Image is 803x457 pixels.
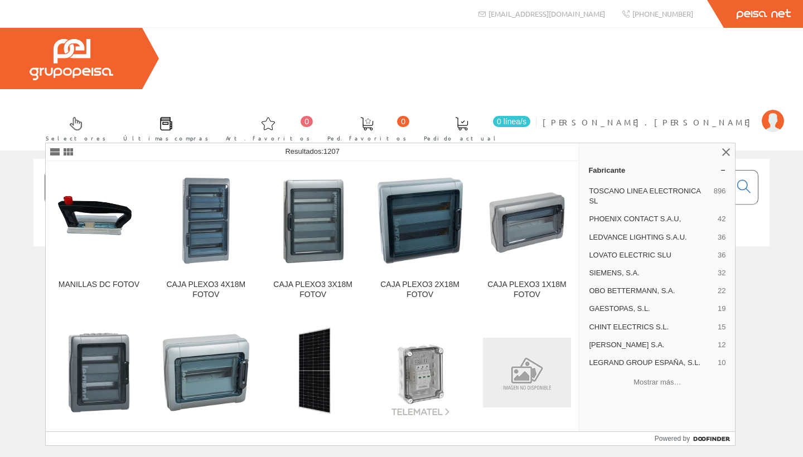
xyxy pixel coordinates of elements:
[589,304,713,314] span: GAESTOPAS, S.L.
[589,322,713,332] span: CHINT ELECTRICS S.L.
[589,358,713,368] span: LEGRAND GROUP ESPAÑA, S.L.
[589,286,713,296] span: OBO BETTERMANN, S.A.
[488,9,605,18] span: [EMAIL_ADDRESS][DOMAIN_NAME]
[718,304,725,314] span: 19
[55,328,143,417] img: CAJA PLEXO3 2X12M FOTOV
[714,186,726,206] span: 896
[123,133,209,144] span: Últimas compras
[579,161,735,179] a: Fabricante
[30,39,113,80] img: Grupo Peisa
[589,186,709,206] span: TOSCANO LINEA ELECTRONICA SL
[632,9,693,18] span: [PHONE_NUMBER]
[269,280,357,300] div: CAJA PLEXO3 3X18M FOTOV
[367,162,473,313] a: CAJA PLEXO3 2X18M FOTOV CAJA PLEXO3 2X18M FOTOV
[301,116,313,127] span: 0
[589,214,713,224] span: PHOENIX CONTACT S.A.U,
[584,373,731,391] button: Mostrar más…
[376,177,465,265] img: CAJA PLEXO3 2X18M FOTOV
[718,250,725,260] span: 36
[718,322,725,332] span: 15
[718,214,725,224] span: 42
[376,328,465,417] img: Solución fotov. en carcasa VG-V20-C3-PH1000, 1 fotov. string a 1 WR-MPP
[55,177,143,265] img: MANILLAS DC FOTOV
[46,133,106,144] span: Selectores
[33,260,770,270] div: © Grupo Peisa
[397,116,409,127] span: 0
[543,108,784,118] a: [PERSON_NAME].[PERSON_NAME]
[269,177,357,265] img: CAJA PLEXO3 3X18M FOTOV
[162,280,250,300] div: CAJA PLEXO3 4X18M FOTOV
[162,328,250,417] img: CAJA PLEXO3 1X12M FOTOV
[285,322,341,422] img: Módulo solar fotov 445W 144cel mono perc SHARP
[112,108,214,148] a: Últimas compras
[718,358,725,368] span: 10
[323,147,340,155] span: 1207
[543,116,756,128] span: [PERSON_NAME].[PERSON_NAME]
[260,162,366,313] a: CAJA PLEXO3 3X18M FOTOV CAJA PLEXO3 3X18M FOTOV
[589,232,713,242] span: LEDVANCE LIGHTING S.A.U.
[327,133,407,144] span: Ped. favoritos
[226,133,310,144] span: Art. favoritos
[424,133,500,144] span: Pedido actual
[718,340,725,350] span: 12
[153,162,259,313] a: CAJA PLEXO3 4X18M FOTOV CAJA PLEXO3 4X18M FOTOV
[285,147,340,155] span: Resultados:
[655,432,736,445] a: Powered by
[718,232,725,242] span: 36
[718,268,725,278] span: 32
[55,280,143,290] div: MANILLAS DC FOTOV
[483,280,572,300] div: CAJA PLEXO3 1X18M FOTOV
[589,268,713,278] span: SIEMENS, S.A.
[483,177,572,265] img: CAJA PLEXO3 1X18M FOTOV
[162,177,250,265] img: CAJA PLEXO3 4X18M FOTOV
[35,108,112,148] a: Selectores
[474,162,581,313] a: CAJA PLEXO3 1X18M FOTOV CAJA PLEXO3 1X18M FOTOV
[589,340,713,350] span: [PERSON_NAME] S.A.
[718,286,725,296] span: 22
[46,162,152,313] a: MANILLAS DC FOTOV MANILLAS DC FOTOV
[493,116,530,127] span: 0 línea/s
[376,280,465,300] div: CAJA PLEXO3 2X18M FOTOV
[655,434,690,444] span: Powered by
[589,250,713,260] span: LOVATO ELECTRIC SLU
[483,338,572,407] img: Conector fotovoltaico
